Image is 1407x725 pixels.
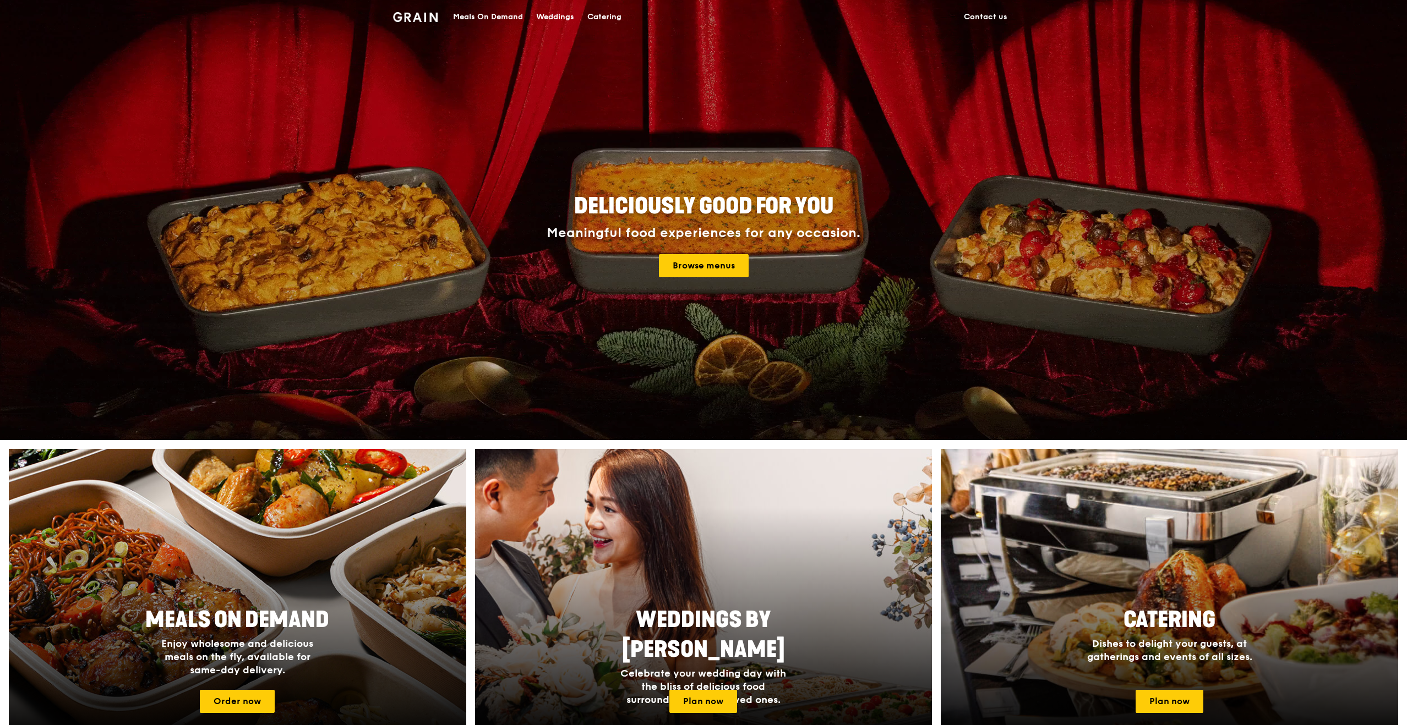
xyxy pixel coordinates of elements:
[957,1,1014,34] a: Contact us
[145,607,329,633] span: Meals On Demand
[620,667,786,706] span: Celebrate your wedding day with the bliss of delicious food surrounded by your loved ones.
[161,638,313,676] span: Enjoy wholesome and delicious meals on the fly, available for same-day delivery.
[659,254,749,277] a: Browse menus
[574,193,833,219] span: Deliciously good for you
[622,607,785,663] span: Weddings by [PERSON_NAME]
[1136,690,1203,713] a: Plan now
[530,1,581,34] a: Weddings
[200,690,275,713] a: Order now
[453,1,523,34] div: Meals On Demand
[393,12,438,22] img: Grain
[581,1,628,34] a: Catering
[536,1,574,34] div: Weddings
[1087,638,1252,663] span: Dishes to delight your guests, at gatherings and events of all sizes.
[1124,607,1215,633] span: Catering
[505,226,902,241] div: Meaningful food experiences for any occasion.
[669,690,737,713] a: Plan now
[587,1,621,34] div: Catering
